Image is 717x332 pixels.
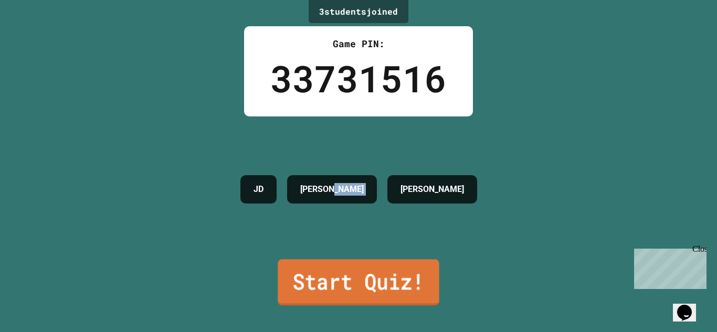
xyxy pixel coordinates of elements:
div: Chat with us now!Close [4,4,72,67]
h4: [PERSON_NAME] [400,183,464,196]
iframe: chat widget [630,244,707,289]
div: Game PIN: [270,37,447,51]
h4: JD [254,183,263,196]
div: 33731516 [270,51,447,106]
a: Start Quiz! [278,259,439,305]
iframe: chat widget [673,290,707,322]
h4: [PERSON_NAME] [300,183,364,196]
